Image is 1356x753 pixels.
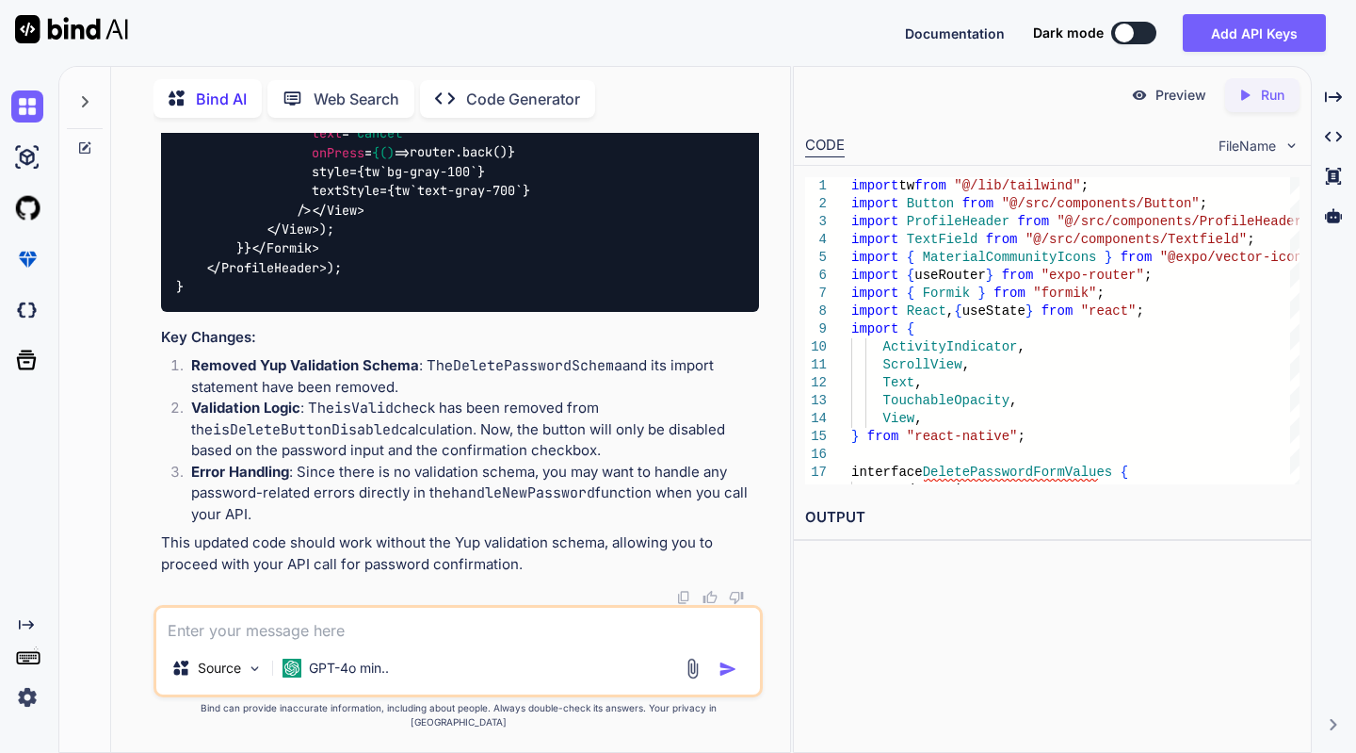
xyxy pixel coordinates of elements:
[466,88,580,110] p: Code Generator
[1017,429,1025,444] span: ;
[794,496,1311,540] h2: OUTPUT
[805,374,827,392] div: 12
[15,15,128,43] img: Bind AI
[961,303,1025,319] span: useState
[282,221,312,237] span: View
[729,590,744,605] img: dislike
[213,420,399,439] code: isDeleteButtonDisabled
[907,214,1009,229] span: ProfileHeader
[851,214,898,229] span: import
[11,243,43,275] img: premium
[907,196,954,211] span: Button
[805,356,827,374] div: 11
[977,286,985,301] span: }
[1183,14,1326,52] button: Add API Keys
[907,429,1018,444] span: "react-native"
[221,259,319,276] span: ProfileHeader
[718,660,737,679] img: icon
[805,195,827,213] div: 2
[805,446,827,464] div: 16
[805,177,827,195] div: 1
[805,285,827,303] div: 7
[1001,196,1199,211] span: "@/src/components/Button"
[914,375,922,390] span: ,
[1033,24,1104,42] span: Dark mode
[11,141,43,173] img: ai-studio
[805,303,827,320] div: 8
[946,303,954,319] span: ,
[805,249,827,267] div: 5
[314,88,399,110] p: Web Search
[176,106,410,161] span: < = = =>
[161,327,758,349] h3: Key Changes:
[1080,303,1136,319] span: "react"
[453,356,622,375] code: DeletePasswordSchema
[914,178,946,193] span: from
[1009,393,1017,408] span: ,
[309,659,389,678] p: GPT-4o min..
[1120,250,1152,265] span: from
[914,268,986,283] span: useRouter
[851,196,898,211] span: import
[867,429,899,444] span: from
[905,25,1005,41] span: Documentation
[805,392,827,410] div: 13
[882,357,961,372] span: ScrollView
[266,221,319,237] span: </ >
[1001,268,1033,283] span: from
[914,411,922,426] span: ,
[1025,303,1033,319] span: }
[805,135,845,157] div: CODE
[1136,303,1143,319] span: ;
[907,321,914,336] span: {
[882,339,1017,354] span: ActivityIndicator
[805,320,827,338] div: 9
[206,259,327,276] span: </ >
[176,398,758,462] li: : The check has been removed from the calculation. Now, the button will only be disabled based on...
[1080,178,1088,193] span: ;
[851,250,898,265] span: import
[851,483,986,498] span: password: string;
[1159,250,1317,265] span: "@expo/vector-icons"
[176,462,758,526] li: : Since there is no validation schema, you may want to handle any password-related errors directl...
[312,124,342,141] span: text
[1219,137,1276,156] span: FileName
[805,482,827,499] div: 18
[1041,268,1143,283] span: "expo-router"
[986,232,1018,247] span: from
[1017,214,1049,229] span: from
[961,357,969,372] span: ,
[1017,339,1025,354] span: ,
[922,465,1112,480] span: DeletePasswordFormValues
[1199,196,1206,211] span: ;
[251,240,319,257] span: </ >
[1247,232,1254,247] span: ;
[1025,232,1247,247] span: "@/src/components/Textfield"
[805,231,827,249] div: 4
[851,303,898,319] span: import
[805,213,827,231] div: 3
[196,88,247,110] p: Bind AI
[805,267,827,285] div: 6
[1261,86,1284,105] p: Run
[907,303,946,319] span: React
[198,659,241,678] p: Source
[676,590,691,605] img: copy
[1041,303,1073,319] span: from
[1283,138,1299,154] img: chevron down
[451,483,595,502] code: handleNewPassword
[247,661,263,677] img: Pick Models
[266,240,312,257] span: Formik
[905,24,1005,43] button: Documentation
[851,232,898,247] span: import
[312,202,364,219] span: </ >
[161,532,758,575] p: This updated code should work without the Yup validation schema, allowing you to proceed with you...
[327,202,357,219] span: View
[1131,87,1148,104] img: preview
[805,338,827,356] div: 10
[882,375,914,390] span: Text
[176,355,758,398] li: : The and its import statement have been removed.
[805,410,827,428] div: 14
[1105,250,1112,265] span: }
[898,178,914,193] span: tw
